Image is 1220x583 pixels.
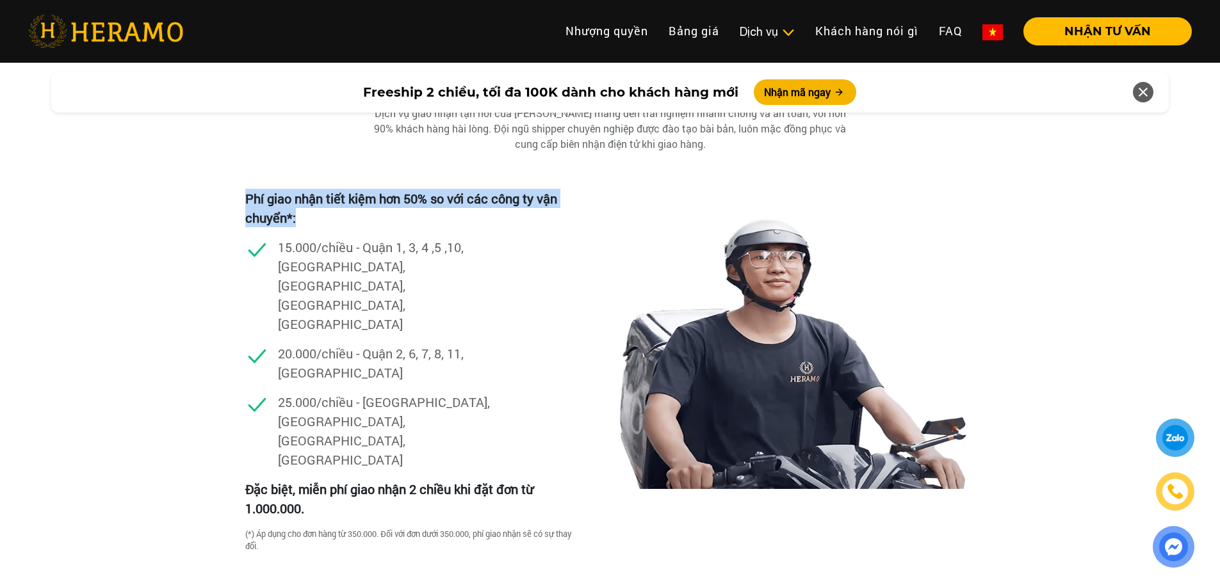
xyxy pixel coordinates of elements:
[245,237,269,261] img: checked.svg
[610,177,975,489] img: Heramo ve sinh giat hap giay giao nhan tan noi HCM
[245,528,574,552] div: (*) Áp dụng cho đơn hàng từ 350.000. Đối với đơn dưới 350.000, phí giao nhận sẽ có sự thay đổi.
[781,26,795,39] img: subToggleIcon
[278,392,496,469] p: 25.000/chiều - [GEOGRAPHIC_DATA], [GEOGRAPHIC_DATA], [GEOGRAPHIC_DATA], [GEOGRAPHIC_DATA]
[929,17,972,45] a: FAQ
[363,83,738,102] span: Freeship 2 chiều, tối đa 100K dành cho khách hàng mới
[1013,26,1192,37] a: NHẬN TƯ VẤN
[354,106,866,152] div: Dịch vụ giao nhận tận nơi của [PERSON_NAME] mang đến trải nghiệm nhanh chóng và an toàn, với hơn ...
[805,17,929,45] a: Khách hàng nói gì
[245,344,269,367] img: checked.svg
[278,237,496,333] p: 15.000/chiều - Quận 1, 3, 4 ,5 ,10, [GEOGRAPHIC_DATA], [GEOGRAPHIC_DATA], [GEOGRAPHIC_DATA], [GEO...
[740,23,795,40] div: Dịch vụ
[754,79,856,105] button: Nhận mã ngay
[245,392,269,416] img: checked.svg
[28,15,183,48] img: heramo-logo.png
[245,479,574,518] p: Đặc biệt, miễn phí giao nhận 2 chiều khi đặt đơn từ 1.000.000.
[278,344,496,382] p: 20.000/chiều - Quận 2, 6, 7, 8, 11, [GEOGRAPHIC_DATA]
[245,189,574,227] p: Phí giao nhận tiết kiệm hơn 50% so với các công ty vận chuyển*:
[1158,474,1193,509] a: phone-icon
[1166,483,1184,501] img: phone-icon
[658,17,729,45] a: Bảng giá
[555,17,658,45] a: Nhượng quyền
[982,24,1003,40] img: vn-flag.png
[1023,17,1192,45] button: NHẬN TƯ VẤN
